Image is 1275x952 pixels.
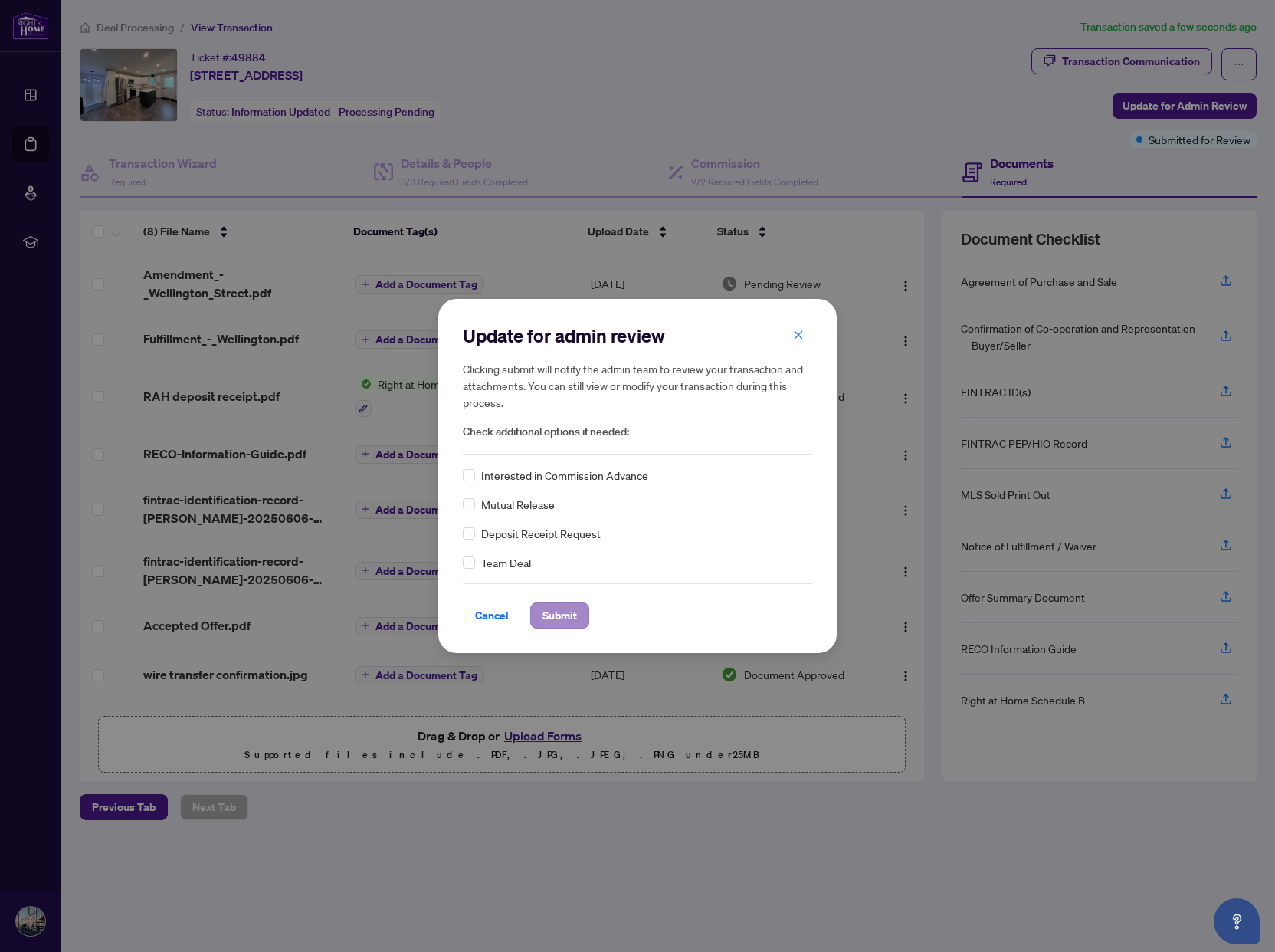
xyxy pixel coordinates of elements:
[481,554,531,571] span: Team Deal
[463,323,812,348] h2: Update for admin review
[463,423,812,441] span: Check additional options if needed:
[542,603,577,628] span: Submit
[475,603,509,628] span: Cancel
[463,602,521,629] button: Cancel
[793,330,804,340] span: close
[463,360,812,411] h5: Clicking submit will notify the admin team to review your transaction and attachments. You can st...
[481,525,601,542] span: Deposit Receipt Request
[530,602,589,629] button: Submit
[481,496,555,513] span: Mutual Release
[1214,898,1260,944] button: Open asap
[481,467,648,484] span: Interested in Commission Advance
